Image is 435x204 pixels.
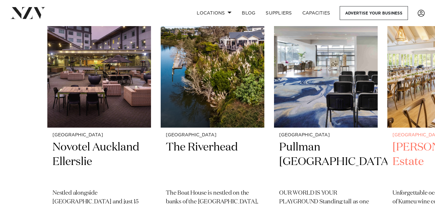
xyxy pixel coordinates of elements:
[52,140,146,184] h2: Novotel Auckland Ellerslie
[237,6,260,20] a: BLOG
[340,6,408,20] a: Advertise your business
[166,140,259,184] h2: The Riverhead
[279,133,373,138] small: [GEOGRAPHIC_DATA]
[297,6,336,20] a: Capacities
[166,133,259,138] small: [GEOGRAPHIC_DATA]
[10,7,45,19] img: nzv-logo.png
[52,133,146,138] small: [GEOGRAPHIC_DATA]
[260,6,297,20] a: SUPPLIERS
[279,140,373,184] h2: Pullman [GEOGRAPHIC_DATA]
[192,6,237,20] a: Locations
